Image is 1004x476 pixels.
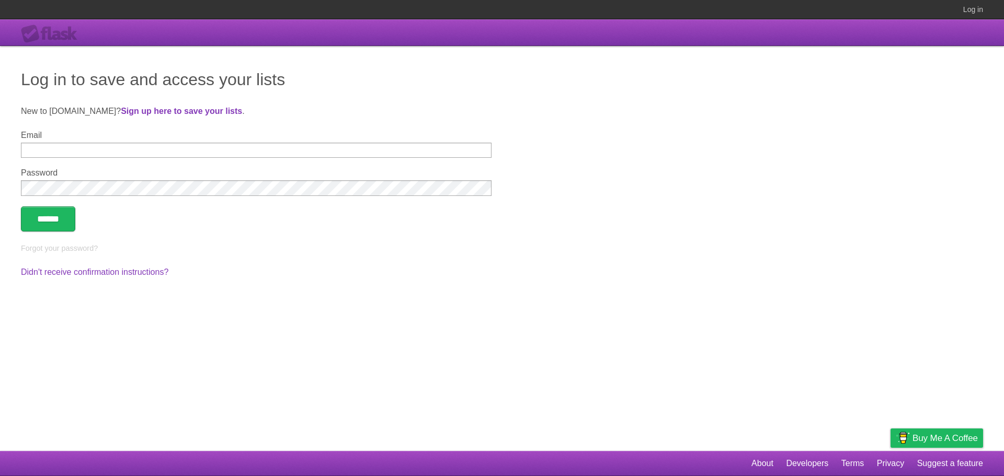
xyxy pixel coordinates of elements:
[891,428,983,448] a: Buy me a coffee
[21,25,84,43] div: Flask
[841,454,864,473] a: Terms
[786,454,828,473] a: Developers
[121,107,242,115] a: Sign up here to save your lists
[21,105,983,118] p: New to [DOMAIN_NAME]? .
[917,454,983,473] a: Suggest a feature
[21,131,492,140] label: Email
[877,454,904,473] a: Privacy
[751,454,773,473] a: About
[21,244,98,252] a: Forgot your password?
[21,67,983,92] h1: Log in to save and access your lists
[896,429,910,447] img: Buy me a coffee
[21,168,492,178] label: Password
[912,429,978,447] span: Buy me a coffee
[21,268,168,276] a: Didn't receive confirmation instructions?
